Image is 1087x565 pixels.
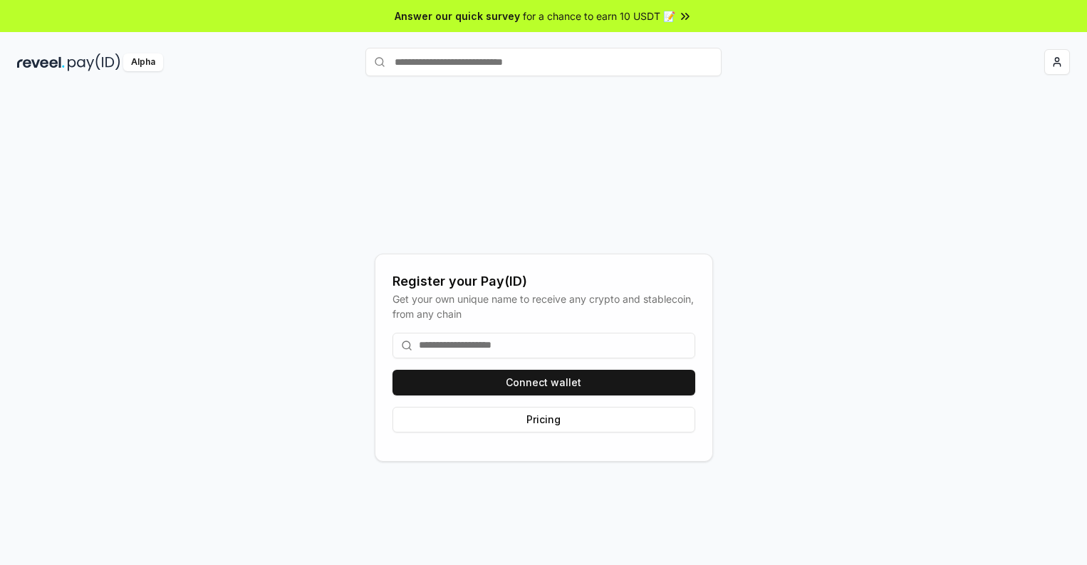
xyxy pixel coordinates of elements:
div: Get your own unique name to receive any crypto and stablecoin, from any chain [392,291,695,321]
div: Alpha [123,53,163,71]
button: Pricing [392,407,695,432]
div: Register your Pay(ID) [392,271,695,291]
button: Connect wallet [392,370,695,395]
img: pay_id [68,53,120,71]
img: reveel_dark [17,53,65,71]
span: Answer our quick survey [395,9,520,24]
span: for a chance to earn 10 USDT 📝 [523,9,675,24]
